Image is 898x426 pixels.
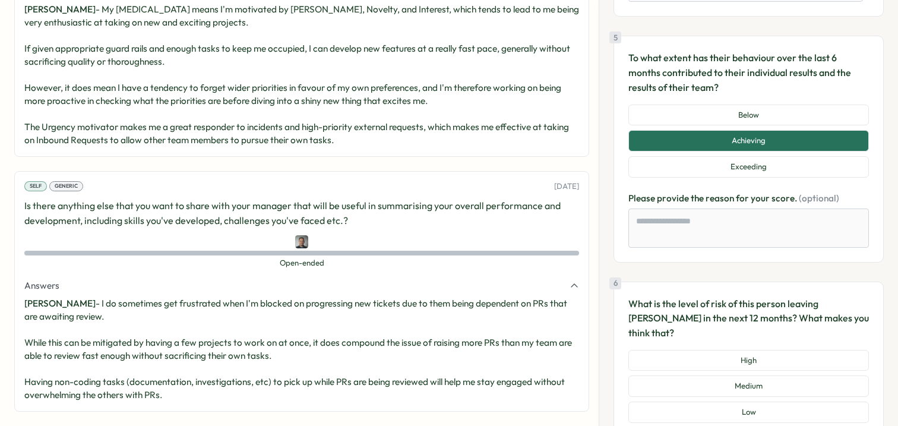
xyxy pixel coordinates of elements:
span: Please [628,193,657,204]
div: Generic [49,181,83,192]
div: 5 [609,31,621,43]
button: Achieving [628,130,869,152]
button: Answers [24,279,579,292]
span: for [736,193,751,204]
p: [DATE] [554,181,579,192]
span: Answers [24,279,59,292]
button: Low [628,402,869,423]
p: Is there anything else that you want to share with your manager that will be useful in summarisin... [24,198,579,228]
button: Below [628,105,869,126]
span: score. [771,193,799,204]
button: Exceeding [628,156,869,178]
div: 6 [609,277,621,289]
p: To what extent has their behaviour over the last 6 months contributed to their individual results... [628,51,869,94]
span: provide [657,193,691,204]
span: [PERSON_NAME] [24,4,96,15]
span: your [751,193,771,204]
p: - My [MEDICAL_DATA] means I'm motivated by [PERSON_NAME], Novelty, and Interest, which tends to l... [24,3,579,147]
img: Jamie Batabyal [295,235,308,248]
button: High [628,350,869,371]
p: What is the level of risk of this person leaving [PERSON_NAME] in the next 12 months? What makes ... [628,296,869,340]
p: - I do sometimes get frustrated when I'm blocked on progressing new tickets due to them being dep... [24,297,579,402]
span: reason [706,193,736,204]
span: (optional) [799,193,839,204]
button: Medium [628,375,869,397]
span: [PERSON_NAME] [24,298,96,309]
div: Self [24,181,47,192]
span: the [691,193,706,204]
span: Open-ended [24,258,579,269]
